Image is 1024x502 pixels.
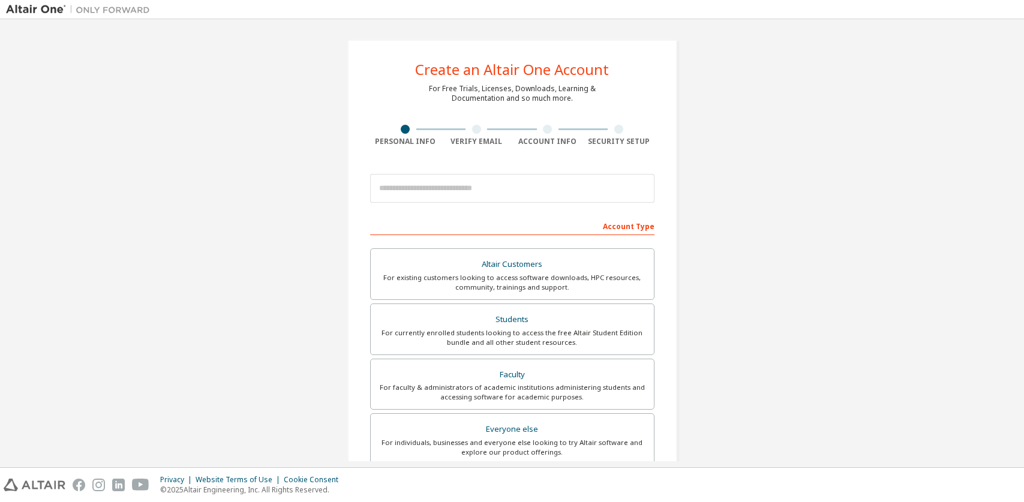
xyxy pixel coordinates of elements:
div: Altair Customers [378,256,647,273]
div: For existing customers looking to access software downloads, HPC resources, community, trainings ... [378,273,647,292]
div: Website Terms of Use [196,475,284,485]
p: © 2025 Altair Engineering, Inc. All Rights Reserved. [160,485,346,495]
div: Security Setup [583,137,654,146]
div: Cookie Consent [284,475,346,485]
img: altair_logo.svg [4,479,65,491]
div: Everyone else [378,421,647,438]
img: facebook.svg [73,479,85,491]
div: Personal Info [370,137,442,146]
div: For individuals, businesses and everyone else looking to try Altair software and explore our prod... [378,438,647,457]
div: Students [378,311,647,328]
img: Altair One [6,4,156,16]
div: Verify Email [441,137,512,146]
div: Account Info [512,137,584,146]
img: linkedin.svg [112,479,125,491]
div: For faculty & administrators of academic institutions administering students and accessing softwa... [378,383,647,402]
div: For Free Trials, Licenses, Downloads, Learning & Documentation and so much more. [429,84,596,103]
div: Faculty [378,366,647,383]
div: Create an Altair One Account [415,62,609,77]
div: For currently enrolled students looking to access the free Altair Student Edition bundle and all ... [378,328,647,347]
img: youtube.svg [132,479,149,491]
div: Privacy [160,475,196,485]
div: Account Type [370,216,654,235]
img: instagram.svg [92,479,105,491]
